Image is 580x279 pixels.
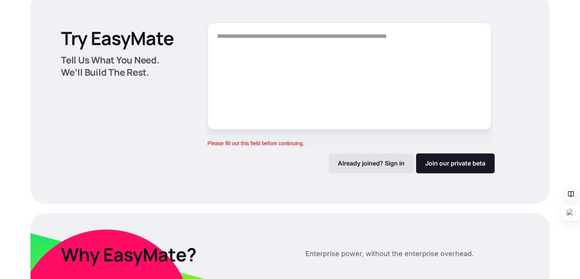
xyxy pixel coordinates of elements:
[416,153,495,173] a: Join our private beta
[305,248,474,260] p: Enterprise power, without the enterprise overhead.
[207,23,495,173] form: Form
[61,54,182,78] p: Tell Us What You Need. We’ll Build The Rest.
[338,159,405,167] p: Already joined? Sign in
[207,139,304,147] div: Please fill out this field before continuing.
[61,243,281,266] p: Why EasyMate?
[329,153,414,173] a: Already joined? Sign in
[61,27,174,49] p: Try EasyMate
